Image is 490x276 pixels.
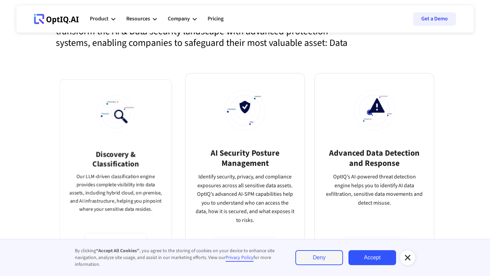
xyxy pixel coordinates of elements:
[325,148,424,169] h3: Advanced Data Detection and Response
[168,9,197,29] div: Company
[75,247,282,268] div: By clicking , you agree to the storing of cookies on your device to enhance site navigation, anal...
[60,79,172,268] a: Discovery &ClassificationOur LLM-driven classification engine provides complete visibility into d...
[69,173,162,234] p: Our LLM-driven classification engine provides complete visibility into data assets, including hyb...
[226,254,254,262] a: Privacy Policy
[196,148,294,169] h3: AI Security Posture Management
[348,250,396,265] a: Accept
[413,12,456,26] a: Get a Demo
[314,73,434,274] a: Advanced Data Detection and ResponseOptIQ’s AI-powered threat detection engine helps you to ident...
[93,150,139,169] h3: Discovery & Classification
[90,9,115,29] div: Product
[342,237,407,257] div: Learn More
[90,14,109,23] div: Product
[185,73,305,274] a: AI Security Posture ManagementIdentify security, privacy, and compliance exposures across all sen...
[212,237,278,257] div: Learn More
[35,14,348,57] div: Let’s be real, legacy data security products suck. OptIQ is here to transform the AI & Data secur...
[34,9,79,29] a: Webflow Homepage
[208,9,224,29] a: Pricing
[196,173,294,237] p: Identify security, privacy, and compliance exposures across all sensitive data assets. OptIQ’s ad...
[168,14,190,23] div: Company
[85,234,146,252] div: Learn More
[325,173,424,237] p: OptIQ’s AI-powered threat detection engine helps you to identify AI data exfiltration, sensitive ...
[295,250,343,265] a: Deny
[126,9,157,29] div: Resources
[96,247,140,254] strong: “Accept All Cookies”
[126,14,150,23] div: Resources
